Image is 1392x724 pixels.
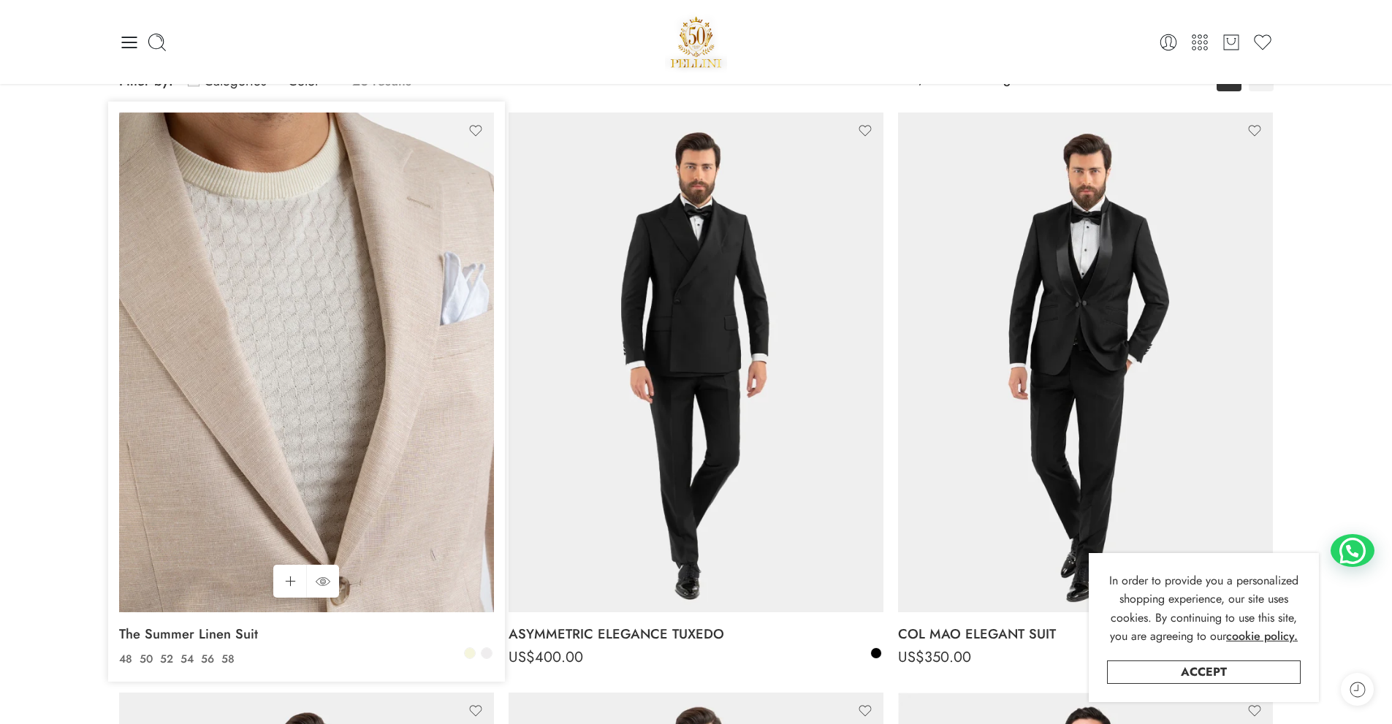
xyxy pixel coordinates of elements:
a: Accept [1107,660,1301,684]
a: 54 [177,651,197,668]
span: US$ [119,647,145,668]
a: Wishlist [1252,32,1273,53]
a: Pellini - [665,11,728,73]
a: 52 [156,651,177,668]
a: Cart [1221,32,1241,53]
a: Black [870,647,883,660]
a: Select options for “The Summer Linen Suit” [273,565,306,598]
bdi: 300.00 [119,647,193,668]
a: COL MAO ELEGANT SUIT [898,620,1273,649]
a: QUICK SHOP [306,565,339,598]
a: 56 [197,651,218,668]
img: Pellini [665,11,728,73]
span: US$ [898,647,924,668]
bdi: 350.00 [898,647,971,668]
span: US$ [509,647,535,668]
a: ASYMMETRIC ELEGANCE TUXEDO [509,620,883,649]
a: 48 [115,651,136,668]
bdi: 400.00 [509,647,583,668]
a: Login / Register [1158,32,1179,53]
a: 58 [218,651,238,668]
a: cookie policy. [1226,627,1298,646]
a: Off-White [480,647,493,660]
a: 50 [136,651,156,668]
span: In order to provide you a personalized shopping experience, our site uses cookies. By continuing ... [1109,572,1298,645]
a: The Summer Linen Suit [119,620,494,649]
a: Beige [463,647,476,660]
span: Filter by: [119,71,173,91]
